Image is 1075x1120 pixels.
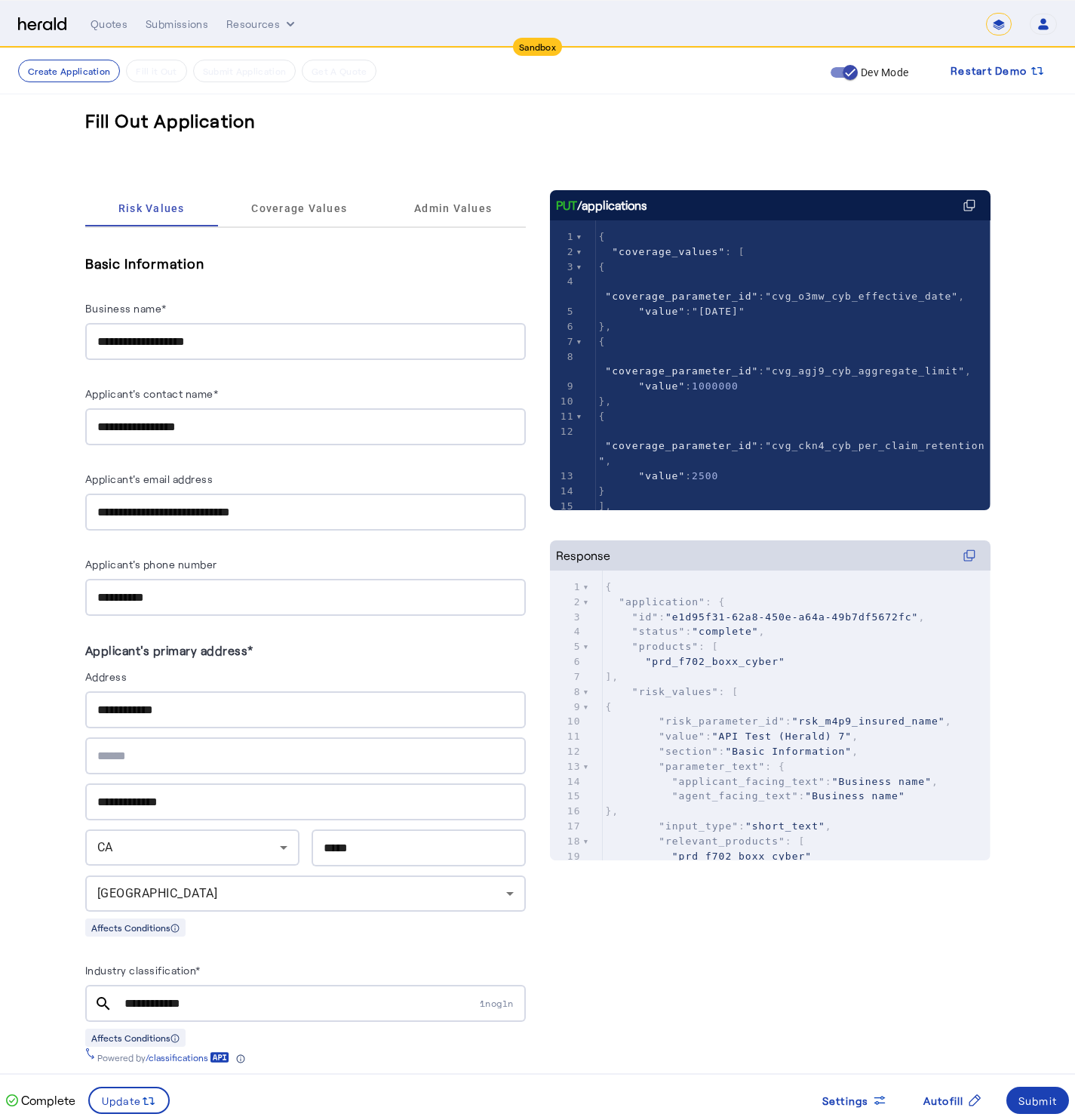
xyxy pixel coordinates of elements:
span: "cvg_o3mw_cyb_effective_date" [765,291,958,302]
span: "coverage_values" [612,246,725,257]
div: 9 [550,379,576,394]
span: "value" [659,731,705,742]
span: { [599,336,606,347]
button: Submit [1006,1087,1070,1114]
span: "[DATE]" [692,306,745,317]
div: 6 [550,319,576,334]
span: Autofill [923,1093,964,1109]
span: { [606,581,613,592]
span: "API Test (Herald) 7" [712,731,852,742]
label: Applicant's email address [85,472,213,485]
span: "input_type" [659,820,739,832]
button: Get A Quote [302,60,376,82]
span: CA [97,840,113,854]
div: 6 [550,654,583,669]
div: 14 [550,774,583,789]
label: Dev Mode [858,65,908,80]
span: "value" [638,380,685,392]
p: Complete [18,1091,75,1109]
span: : [599,306,745,317]
label: Address [85,670,127,683]
div: Sandbox [513,38,562,56]
span: { [599,231,606,242]
span: "Business name" [832,776,932,787]
span: }, [599,321,613,332]
div: Affects Conditions [85,918,186,937]
button: Create Application [18,60,120,82]
span: 2500 [692,470,718,482]
button: Fill it Out [126,60,186,82]
span: "risk_values" [632,686,719,697]
div: 9 [550,700,583,715]
button: Update [88,1087,170,1114]
div: 8 [550,685,583,700]
div: Submit [1018,1093,1058,1109]
span: "coverage_parameter_id" [605,440,758,451]
div: 10 [550,714,583,729]
mat-icon: search [85,995,121,1013]
span: : { [606,761,785,772]
label: Business name* [85,302,167,315]
button: Submit Application [193,60,296,82]
span: "complete" [692,626,758,637]
div: 11 [550,409,576,424]
span: Settings [822,1093,869,1109]
span: "section" [659,746,718,757]
span: Admin Values [414,203,492,214]
span: : , [606,746,859,757]
herald-code-block: Response [550,540,991,830]
span: 1nogln [480,997,526,1010]
span: "applicant_facing_text" [672,776,825,787]
span: : , [606,776,938,787]
span: : [ [599,246,745,257]
div: 10 [550,394,576,409]
span: "prd_f702_boxx_cyber" [645,656,785,667]
span: "coverage_parameter_id" [605,365,758,377]
div: Submissions [146,17,208,32]
div: 7 [550,669,583,685]
div: 5 [550,304,576,319]
button: Resources dropdown menu [226,17,298,32]
button: Autofill [911,1087,994,1114]
div: 3 [550,610,583,625]
div: 2 [550,595,583,610]
h3: Fill Out Application [85,109,256,133]
div: 15 [550,499,576,514]
span: "application" [619,596,705,608]
span: : , [606,611,926,623]
span: 1000000 [692,380,739,392]
button: Settings [810,1087,899,1114]
span: } [599,485,606,497]
div: Affects Conditions [85,1029,186,1047]
span: : { [606,596,726,608]
div: 14 [550,484,576,499]
div: 2 [550,245,576,260]
span: : [606,790,905,802]
div: 1 [550,580,583,595]
span: "value" [638,306,685,317]
span: "prd_f702_boxx_cyber" [672,851,812,862]
span: "agent_facing_text" [672,790,799,802]
div: 4 [550,274,576,289]
span: : , [606,731,859,742]
span: : , [606,715,952,727]
span: "relevant_products" [659,835,785,847]
span: : , [599,426,985,467]
span: Coverage Values [251,203,347,214]
span: : , [599,351,972,377]
div: 5 [550,639,583,654]
div: 11 [550,729,583,744]
div: 13 [550,469,576,484]
span: { [599,261,606,272]
span: : [599,470,719,482]
span: : [ [606,686,739,697]
label: Applicant's primary address* [85,643,253,657]
span: "risk_parameter_id" [659,715,785,727]
span: : , [606,626,766,637]
span: "short_text" [745,820,825,832]
div: 8 [550,349,576,365]
span: Risk Values [118,203,185,214]
span: "e1d95f31-62a8-450e-a64a-49b7df5672fc" [665,611,918,623]
span: "parameter_text" [659,761,765,772]
span: : , [599,275,966,302]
